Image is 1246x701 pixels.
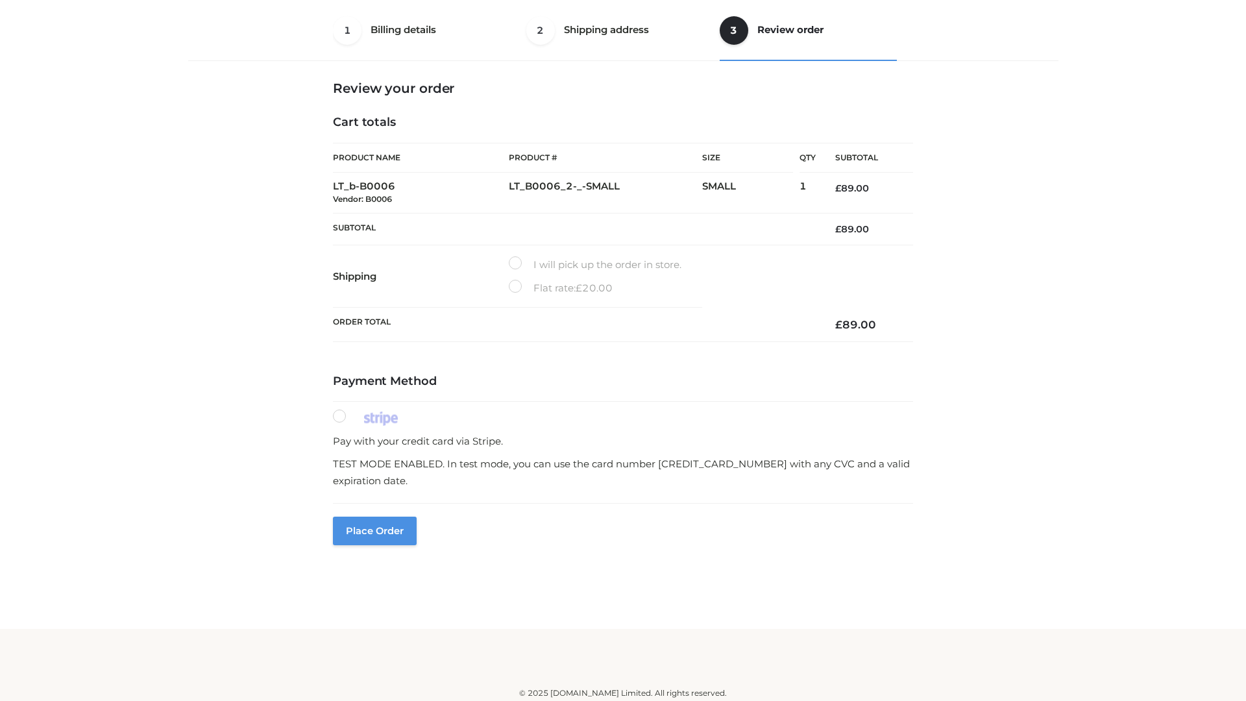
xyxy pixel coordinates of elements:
bdi: 20.00 [576,282,613,294]
th: Product Name [333,143,509,173]
h4: Cart totals [333,116,913,130]
th: Order Total [333,308,816,342]
th: Shipping [333,245,509,308]
h3: Review your order [333,80,913,96]
th: Size [702,143,793,173]
td: LT_b-B0006 [333,173,509,214]
button: Place order [333,517,417,545]
small: Vendor: B0006 [333,194,392,204]
label: I will pick up the order in store. [509,256,681,273]
td: SMALL [702,173,800,214]
label: Flat rate: [509,280,613,297]
bdi: 89.00 [835,318,876,331]
bdi: 89.00 [835,182,869,194]
span: £ [576,282,582,294]
th: Qty [800,143,816,173]
h4: Payment Method [333,375,913,389]
td: LT_B0006_2-_-SMALL [509,173,702,214]
p: Pay with your credit card via Stripe. [333,433,913,450]
p: TEST MODE ENABLED. In test mode, you can use the card number [CREDIT_CARD_NUMBER] with any CVC an... [333,456,913,489]
span: £ [835,223,841,235]
div: © 2025 [DOMAIN_NAME] Limited. All rights reserved. [193,687,1053,700]
span: £ [835,318,842,331]
th: Subtotal [816,143,913,173]
td: 1 [800,173,816,214]
bdi: 89.00 [835,223,869,235]
th: Product # [509,143,702,173]
th: Subtotal [333,213,816,245]
span: £ [835,182,841,194]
